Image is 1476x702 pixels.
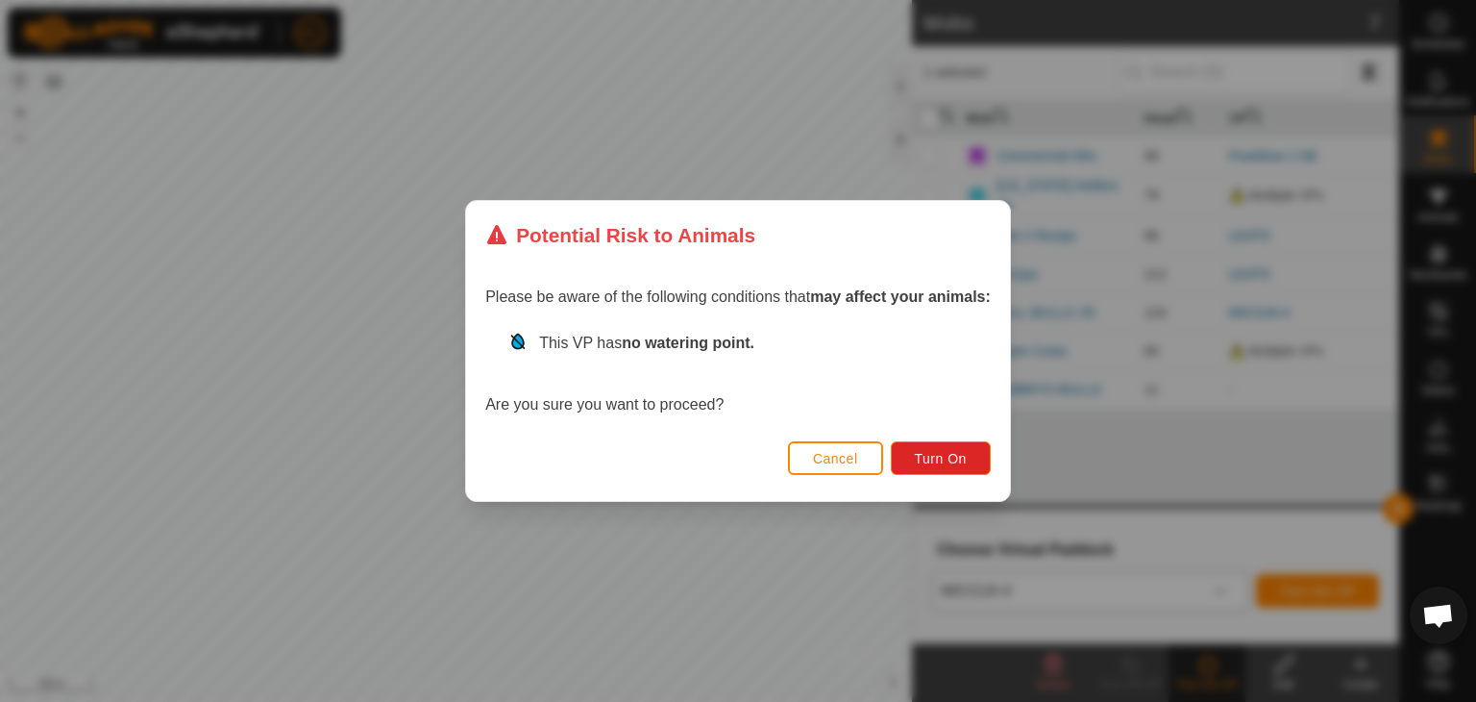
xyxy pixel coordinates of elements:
[485,332,991,416] div: Are you sure you want to proceed?
[622,335,754,351] strong: no watering point.
[1410,587,1467,644] div: Open chat
[788,441,883,475] button: Cancel
[485,220,755,250] div: Potential Risk to Animals
[539,335,754,351] span: This VP has
[810,288,991,305] strong: may affect your animals:
[891,441,991,475] button: Turn On
[813,451,858,466] span: Cancel
[915,451,967,466] span: Turn On
[485,288,991,305] span: Please be aware of the following conditions that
